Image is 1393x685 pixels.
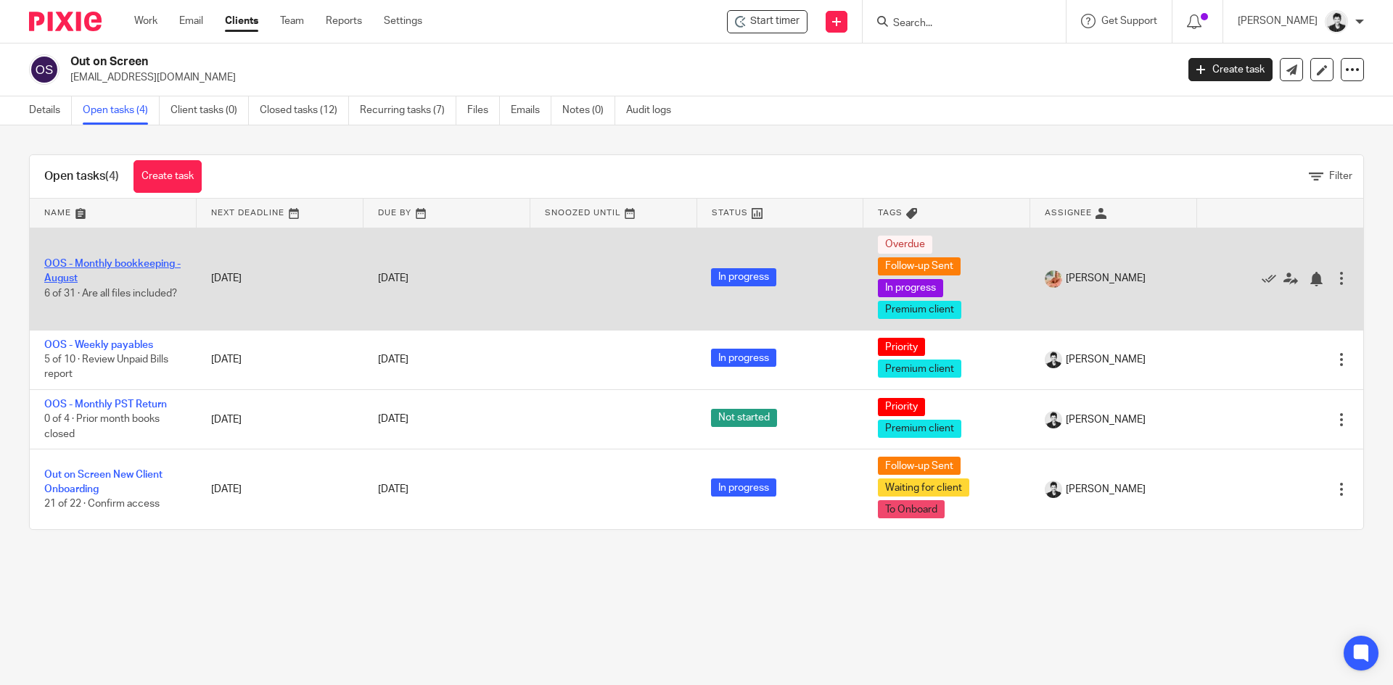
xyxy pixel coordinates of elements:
[179,14,203,28] a: Email
[511,96,551,125] a: Emails
[105,170,119,182] span: (4)
[280,14,304,28] a: Team
[545,209,621,217] span: Snoozed Until
[29,54,59,85] img: svg%3E
[1066,352,1146,367] span: [PERSON_NAME]
[878,338,925,356] span: Priority
[29,96,72,125] a: Details
[197,228,363,330] td: [DATE]
[44,288,177,299] span: 6 of 31 · Are all files included?
[44,415,160,440] span: 0 of 4 · Prior month books closed
[1066,482,1146,497] span: [PERSON_NAME]
[878,398,925,416] span: Priority
[1101,16,1157,26] span: Get Support
[878,236,932,254] span: Overdue
[1045,351,1062,368] img: squarehead.jpg
[711,268,776,286] span: In progress
[878,279,943,297] span: In progress
[44,399,167,410] a: OOS - Monthly PST Return
[878,478,969,497] span: Waiting for client
[197,389,363,449] td: [DATE]
[1066,412,1146,427] span: [PERSON_NAME]
[83,96,160,125] a: Open tasks (4)
[44,499,160,510] span: 21 of 22 · Confirm access
[878,360,961,378] span: Premium client
[467,96,500,125] a: Files
[1045,481,1062,498] img: squarehead.jpg
[626,96,682,125] a: Audit logs
[44,354,168,380] span: 5 of 10 · Review Unpaid Bills report
[1329,171,1352,181] span: Filter
[1045,411,1062,428] img: squarehead.jpg
[197,449,363,530] td: [DATE]
[1045,270,1062,288] img: MIC.jpg
[878,500,945,518] span: To Onboard
[384,14,422,28] a: Settings
[711,349,776,367] span: In progress
[260,96,349,125] a: Closed tasks (12)
[1262,271,1283,286] a: Mark as done
[197,330,363,389] td: [DATE]
[878,209,903,217] span: Tags
[878,420,961,438] span: Premium client
[712,209,748,217] span: Status
[44,340,153,350] a: OOS - Weekly payables
[170,96,249,125] a: Client tasks (0)
[378,484,408,494] span: [DATE]
[878,301,961,319] span: Premium client
[562,96,615,125] a: Notes (0)
[70,54,948,70] h2: Out on Screen
[44,259,181,283] a: OOS - Monthly bookkeeping - August
[360,96,456,125] a: Recurring tasks (7)
[44,169,119,184] h1: Open tasks
[134,14,157,28] a: Work
[70,70,1167,85] p: [EMAIL_ADDRESS][DOMAIN_NAME]
[878,457,961,475] span: Follow-up Sent
[378,415,408,425] span: [DATE]
[44,470,163,494] a: Out on Screen New Client Onboarding
[727,10,808,33] div: Out on Screen
[878,257,961,275] span: Follow-up Sent
[711,478,776,497] span: In progress
[750,14,800,29] span: Start timer
[225,14,258,28] a: Clients
[892,17,1022,30] input: Search
[29,12,102,31] img: Pixie
[326,14,362,28] a: Reports
[133,160,202,193] a: Create task
[378,273,408,283] span: [DATE]
[378,354,408,365] span: [DATE]
[1188,58,1273,81] a: Create task
[1238,14,1318,28] p: [PERSON_NAME]
[711,409,777,427] span: Not started
[1066,271,1146,286] span: [PERSON_NAME]
[1325,10,1348,33] img: squarehead.jpg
